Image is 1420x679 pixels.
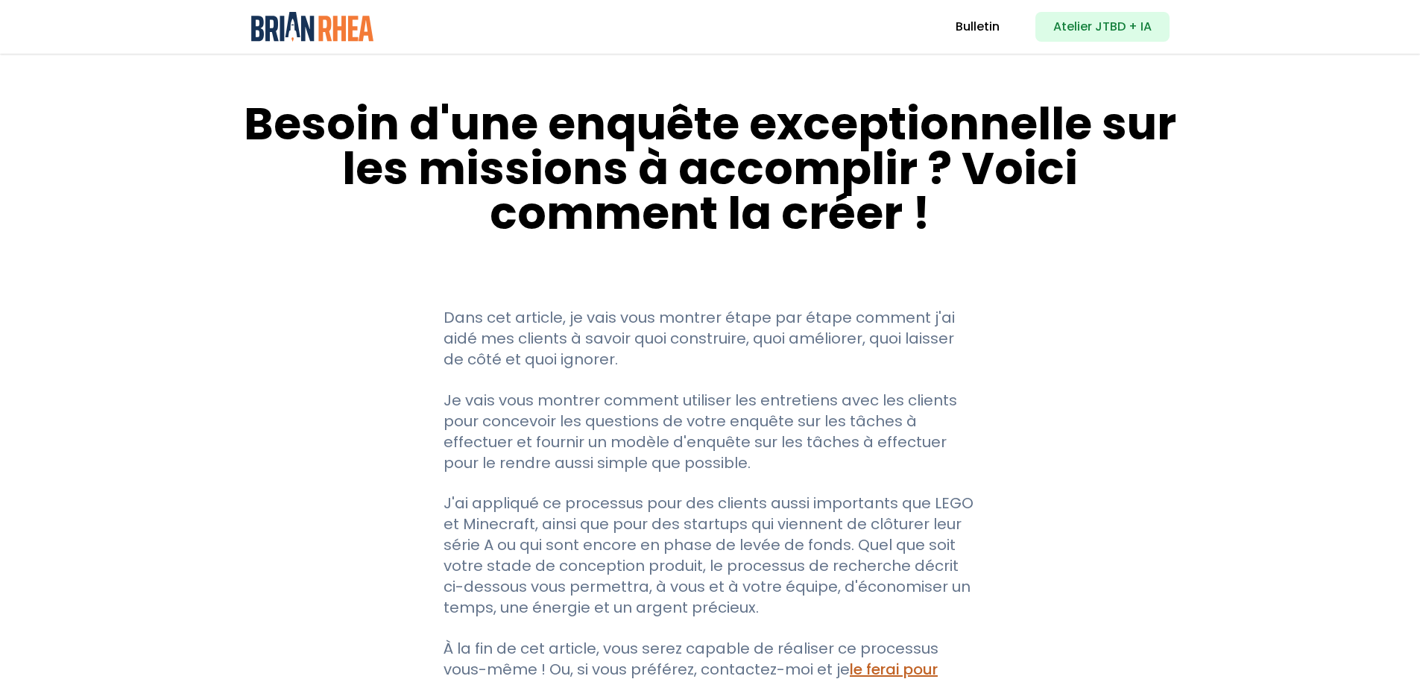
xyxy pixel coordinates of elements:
[1035,12,1170,42] a: Atelier JTBD + IA
[444,307,955,370] font: Dans cet article, je vais vous montrer étape par étape comment j'ai aidé mes clients à savoir quo...
[956,18,1000,35] font: Bulletin
[444,390,957,473] font: Je vais vous montrer comment utiliser les entretiens avec les clients pour concevoir les question...
[1053,18,1152,35] font: Atelier JTBD + IA
[956,18,1000,36] a: Bulletin
[251,12,374,42] img: Brian Rhea
[244,92,1176,244] font: Besoin d'une enquête exceptionnelle sur les missions à accomplir ? Voici comment la créer !
[444,493,974,618] font: J'ai appliqué ce processus pour des clients aussi importants que LEGO et Minecraft, ainsi que pou...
